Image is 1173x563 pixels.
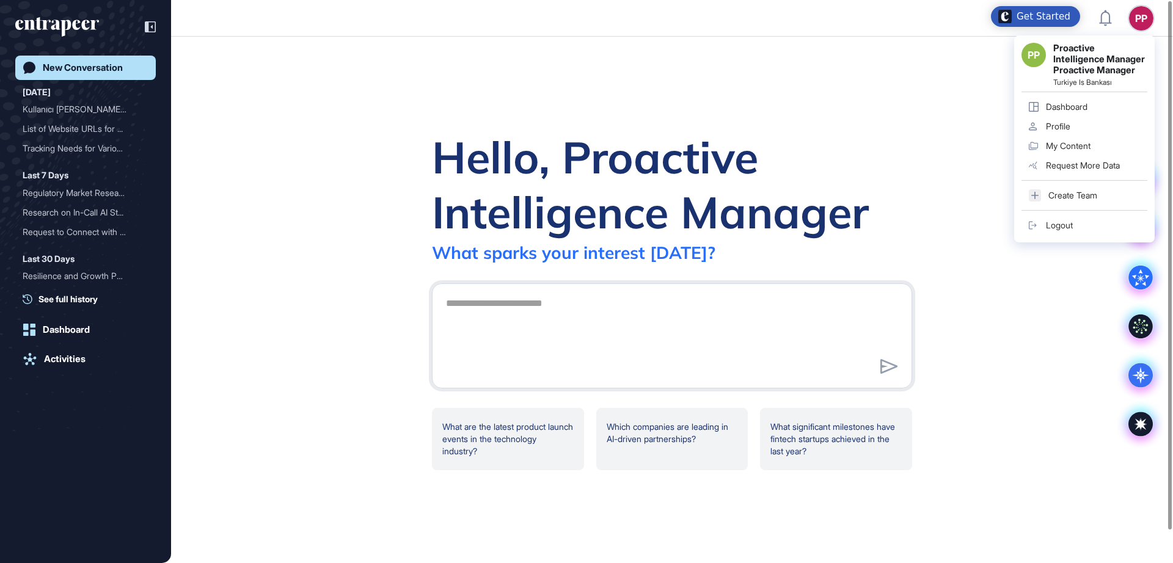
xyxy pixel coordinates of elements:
div: Last 7 Days [23,168,68,183]
a: New Conversation [15,56,156,80]
div: List of Website URLs for Various Tech and Finance Companies [23,119,148,139]
div: What sparks your interest [DATE]? [432,242,715,263]
div: What significant milestones have fintech startups achieved in the last year? [760,408,912,470]
div: Last 30 Days [23,252,75,266]
div: Regulatory Market Researc... [23,183,139,203]
div: Regulatory Market Research on Cryptocurrency in Turkey [23,183,148,203]
div: Tracking Needs for Variou... [23,139,139,158]
div: Activities [44,354,86,365]
a: See full history [23,292,156,305]
div: Hello, Proactive Intelligence Manager [432,129,912,239]
div: Request to Connect with Reese [23,222,148,242]
div: Get Started [1017,10,1070,23]
div: [DATE] [23,85,51,100]
div: Tracking Needs for Various Financial and Tech Websites [23,139,148,158]
div: What are the latest product launch events in the technology industry? [432,408,584,470]
div: List of Website URLs for ... [23,119,139,139]
button: PP [1129,6,1153,31]
div: New Conversation [43,62,123,73]
img: launcher-image-alternative-text [998,10,1012,23]
div: Kullanıcı Talebi: Web Sitesi İncelemeleri ve Takip [23,100,148,119]
a: Activities [15,347,156,371]
div: Open Get Started checklist [991,6,1080,27]
div: Which companies are leading in AI-driven partnerships? [596,408,748,470]
span: See full history [38,292,98,305]
div: Research on In-Call AI Startups in the U.S. Telecommunications Sector [23,203,148,222]
div: Request to Connect with R... [23,222,139,242]
div: entrapeer-logo [15,17,99,37]
div: Resilience and Growth Pot... [23,266,139,286]
div: Resilience and Growth Potential of Fintech Startups in Turkey Amid Political and Economic Uncerta... [23,266,148,286]
div: Kullanıcı [PERSON_NAME]: Web Sit... [23,100,139,119]
div: Dashboard [43,324,90,335]
a: Dashboard [15,318,156,342]
div: Research on In-Call AI St... [23,203,139,222]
